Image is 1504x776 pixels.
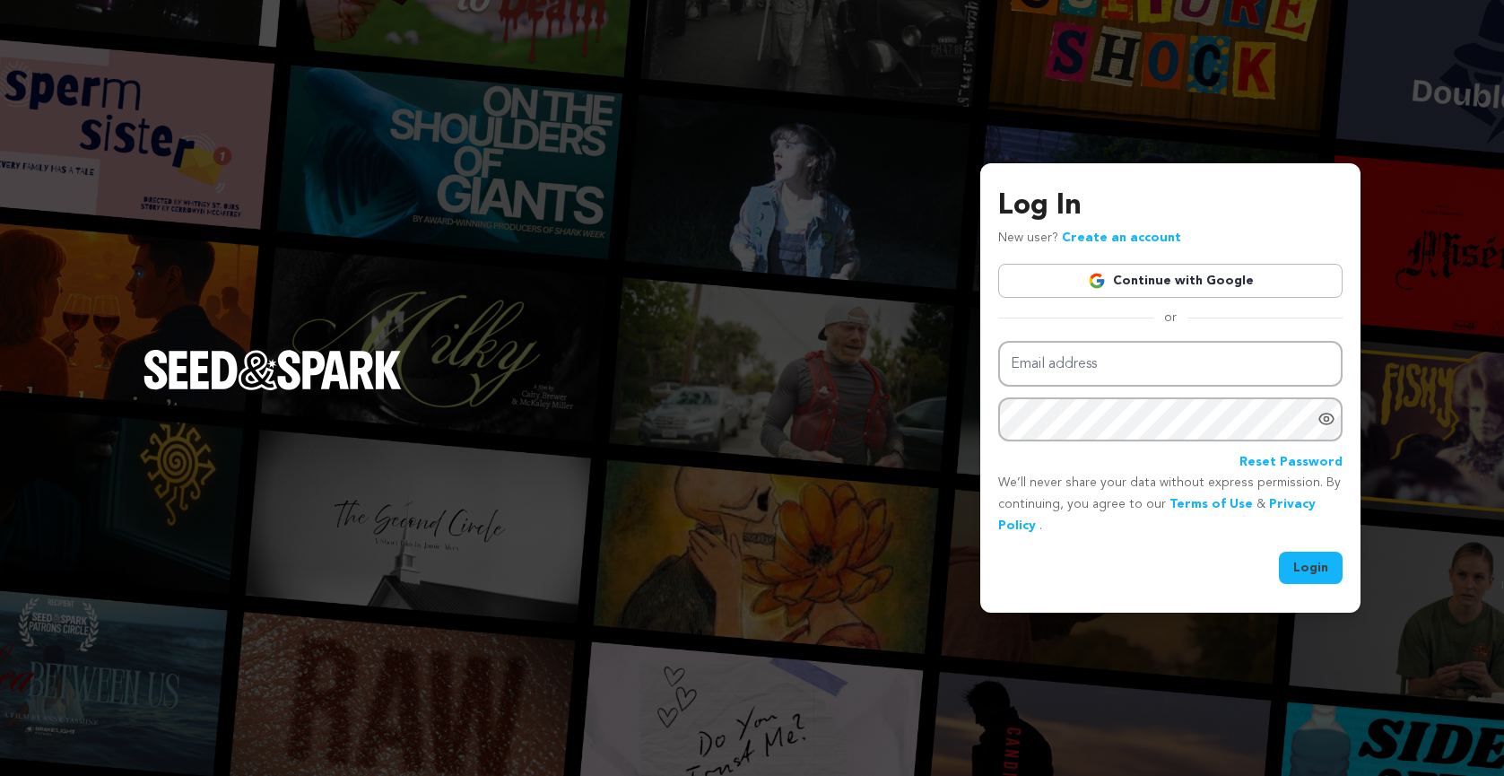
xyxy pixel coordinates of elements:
a: Privacy Policy [998,498,1316,532]
a: Terms of Use [1169,498,1253,510]
a: Continue with Google [998,264,1343,298]
p: New user? [998,228,1181,249]
button: Login [1279,552,1343,584]
h3: Log In [998,185,1343,228]
a: Seed&Spark Homepage [143,350,402,425]
img: Seed&Spark Logo [143,350,402,389]
a: Reset Password [1239,452,1343,474]
span: or [1153,309,1187,327]
a: Create an account [1062,231,1181,244]
p: We’ll never share your data without express permission. By continuing, you agree to our & . [998,473,1343,536]
img: Google logo [1088,272,1106,290]
a: Show password as plain text. Warning: this will display your password on the screen. [1317,410,1335,428]
input: Email address [998,341,1343,387]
